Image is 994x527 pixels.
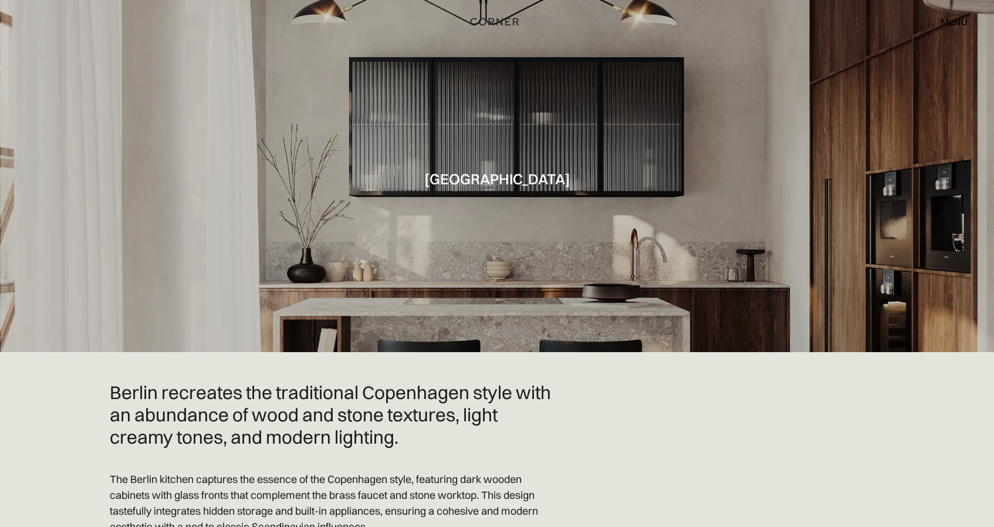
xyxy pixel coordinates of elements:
div: menu [929,12,968,32]
a: home [458,14,537,29]
div: menu [941,17,968,26]
h1: [GEOGRAPHIC_DATA] [424,171,570,187]
h2: Berlin recreates the traditional Copenhagen style with an abundance of wood and stone textures, l... [110,381,556,448]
